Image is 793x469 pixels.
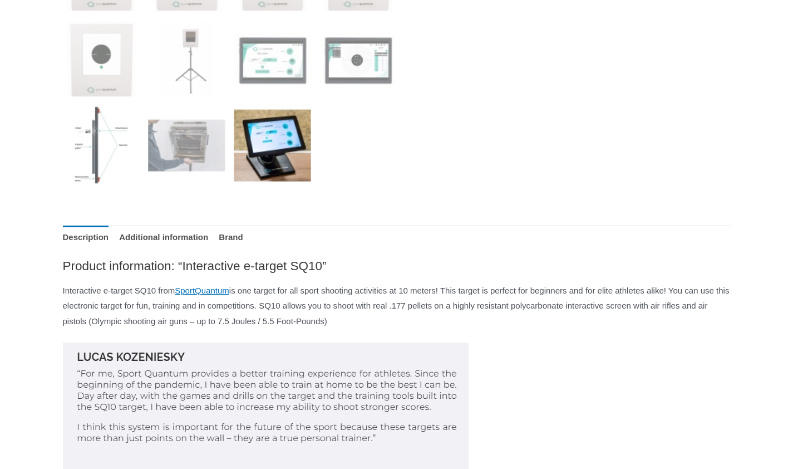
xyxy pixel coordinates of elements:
[234,21,311,98] img: Interactive e-target SQ10 - Image 15
[119,226,208,250] a: Additional information
[175,286,229,295] a: SportQuantum
[319,21,397,98] img: Interactive e-target SQ10 - Image 16
[63,21,140,98] img: Interactive e-target SQ10 - Image 13
[63,226,109,250] a: Description
[234,106,311,184] img: Interactive e-target SQ10 - Image 19
[219,226,243,250] a: Brand
[148,106,225,184] img: Interactive e-target SQ10 - Image 18
[63,258,731,274] h2: Product information: “Interactive e-target SQ10”
[63,283,731,330] p: Interactive e-target SQ10 from is one target for all sport shooting activities at 10 meters! This...
[63,106,140,184] img: Interactive e-target SQ10 - Image 17
[148,21,225,98] img: Interactive e-target SQ10 - Image 14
